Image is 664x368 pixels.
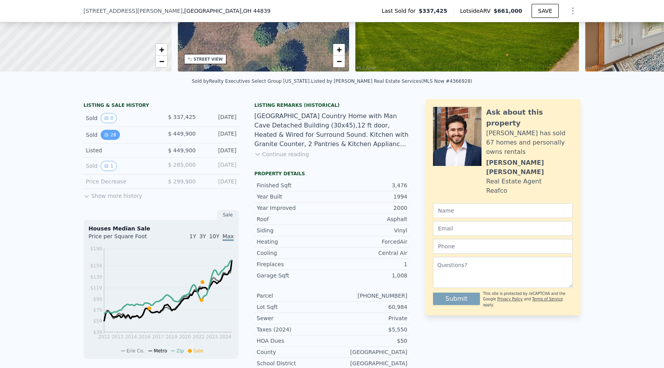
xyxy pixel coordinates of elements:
[206,334,218,340] tspan: 2023
[257,227,332,234] div: Siding
[101,130,120,140] button: View historical data
[257,359,332,367] div: School District
[565,3,581,19] button: Show Options
[202,161,236,171] div: [DATE]
[332,227,407,234] div: Vinyl
[83,102,239,110] div: LISTING & SALE HISTORY
[257,348,332,356] div: County
[257,337,332,345] div: HOA Dues
[332,204,407,212] div: 2000
[332,303,407,311] div: 60,984
[168,162,196,168] span: $ 285,000
[333,56,345,67] a: Zoom out
[332,337,407,345] div: $50
[86,147,155,154] div: Listed
[257,326,332,333] div: Taxes (2024)
[332,272,407,279] div: 1,008
[332,193,407,201] div: 1994
[254,171,410,177] div: Property details
[257,249,332,257] div: Cooling
[101,113,117,123] button: View historical data
[90,263,102,269] tspan: $159
[332,249,407,257] div: Central Air
[194,56,223,62] div: STREET VIEW
[168,131,196,137] span: $ 449,900
[176,348,184,354] span: Zip
[90,246,102,251] tspan: $190
[486,186,507,195] div: Reafco
[219,334,231,340] tspan: 2024
[217,210,239,220] div: Sale
[433,203,573,218] input: Name
[382,7,419,15] span: Last Sold for
[311,78,472,84] div: Listed by [PERSON_NAME] Real Estate Services (MLS Now #4366928)
[257,193,332,201] div: Year Built
[333,44,345,56] a: Zoom in
[90,274,102,280] tspan: $139
[460,7,494,15] span: Lotside ARV
[93,318,102,324] tspan: $59
[332,238,407,246] div: ForcedAir
[202,113,236,123] div: [DATE]
[242,8,271,14] span: , OH 44839
[152,334,164,340] tspan: 2017
[222,233,234,241] span: Max
[332,326,407,333] div: $5,550
[168,147,196,153] span: $ 449,900
[497,297,523,301] a: Privacy Policy
[433,293,480,305] button: Submit
[111,334,123,340] tspan: 2013
[257,181,332,189] div: Finished Sqft
[332,359,407,367] div: [GEOGRAPHIC_DATA]
[159,56,164,66] span: −
[168,114,196,120] span: $ 337,425
[419,7,447,15] span: $337,425
[433,239,573,254] input: Phone
[486,158,573,177] div: [PERSON_NAME] [PERSON_NAME]
[159,45,164,54] span: +
[127,348,144,354] span: Erie Co.
[193,348,203,354] span: Sale
[257,238,332,246] div: Heating
[93,296,102,302] tspan: $99
[179,334,191,340] tspan: 2020
[154,348,167,354] span: Metro
[337,45,342,54] span: +
[332,314,407,322] div: Private
[486,129,573,157] div: [PERSON_NAME] has sold 67 homes and personally owns rentals
[254,112,410,149] div: [GEOGRAPHIC_DATA] Country Home with Man Cave Detached Building (30x45),12 ft door, Heated & Wired...
[494,8,522,14] span: $661,000
[483,291,573,308] div: This site is protected by reCAPTCHA and the Google and apply.
[486,107,573,129] div: Ask about this property
[183,7,271,15] span: , [GEOGRAPHIC_DATA]
[257,260,332,268] div: Fireplaces
[89,225,234,232] div: Houses Median Sale
[257,215,332,223] div: Roof
[332,260,407,268] div: 1
[83,7,183,15] span: [STREET_ADDRESS][PERSON_NAME]
[192,78,311,84] div: Sold by Realty Executives Select Group [US_STATE] .
[433,221,573,236] input: Email
[86,178,155,185] div: Price Decrease
[189,233,196,239] span: 1Y
[209,233,219,239] span: 10Y
[156,56,167,67] a: Zoom out
[139,334,151,340] tspan: 2016
[532,4,559,18] button: SAVE
[257,204,332,212] div: Year Improved
[86,130,155,140] div: Sold
[93,307,102,313] tspan: $79
[332,348,407,356] div: [GEOGRAPHIC_DATA]
[257,292,332,300] div: Parcel
[86,161,155,171] div: Sold
[83,189,142,200] button: Show more history
[89,232,161,245] div: Price per Square Foot
[202,178,236,185] div: [DATE]
[202,130,236,140] div: [DATE]
[199,233,206,239] span: 3Y
[332,292,407,300] div: [PHONE_NUMBER]
[93,330,102,335] tspan: $39
[337,56,342,66] span: −
[168,178,196,185] span: $ 299,900
[165,334,177,340] tspan: 2019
